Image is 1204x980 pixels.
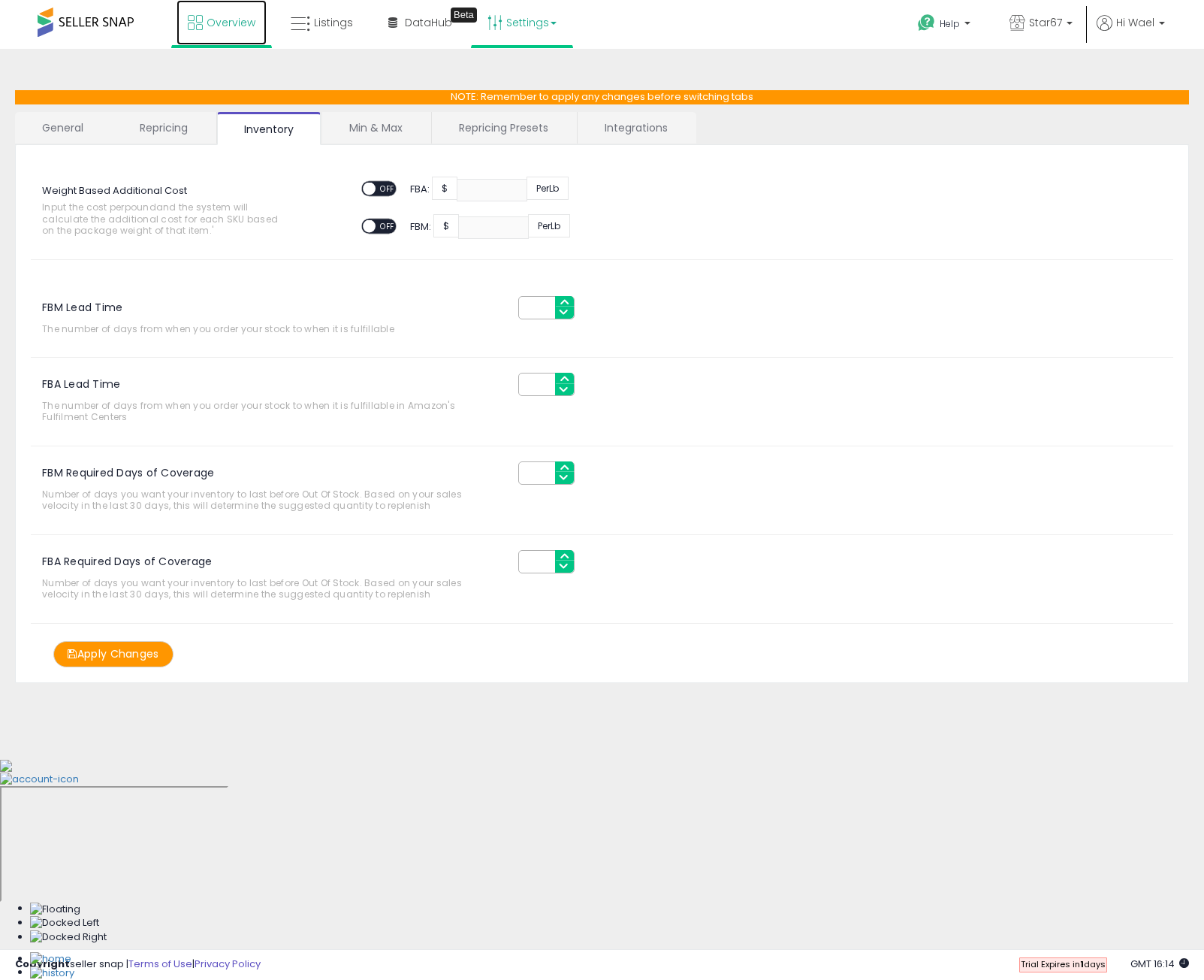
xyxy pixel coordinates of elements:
span: Overview [207,15,255,30]
img: Docked Left [30,916,99,930]
a: Help [906,2,985,49]
a: Repricing Presets [432,112,575,144]
span: OFF [376,183,400,195]
span: Listings [314,15,353,30]
img: Home [30,952,71,966]
label: FBM Lead Time [31,296,122,312]
label: Weight Based Additional Cost [42,179,187,198]
a: Repricing [113,112,215,144]
div: Tooltip anchor [451,8,477,23]
a: General [15,112,111,144]
span: FBA: [410,181,430,195]
span: Hi Wael [1116,15,1154,30]
span: Help [940,17,960,30]
span: Input the cost per pound and the system will calculate the additional cost for each SKU based on ... [42,201,293,236]
label: FBM Required Days of Coverage [31,461,214,477]
span: OFF [376,220,400,233]
span: Number of days you want your inventory to last before Out Of Stock. Based on your sales velocity ... [42,488,496,512]
a: Hi Wael [1097,15,1165,49]
img: Floating [30,903,80,917]
p: NOTE: Remember to apply any changes before switching tabs [15,90,1189,104]
img: Docked Right [30,930,107,945]
span: Per Lb [528,214,570,237]
label: FBA Lead Time [31,373,120,389]
a: Min & Max [322,112,430,144]
button: Apply Changes [53,641,174,667]
span: DataHub [405,15,452,30]
span: Number of days you want your inventory to last before Out Of Stock. Based on your sales velocity ... [42,577,496,600]
i: Get Help [917,14,936,32]
span: Star67 [1029,15,1062,30]
span: $ [432,177,457,200]
span: FBM: [410,219,431,233]
a: Inventory [217,112,321,145]
label: FBA Required Days of Coverage [31,550,212,566]
a: Integrations [578,112,695,144]
span: $ [433,214,459,237]
span: The number of days from when you order your stock to when it is fulfillable in Amazon's Fulfilmen... [42,400,496,423]
span: Per Lb [527,177,569,200]
span: The number of days from when you order your stock to when it is fulfillable [42,323,496,334]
